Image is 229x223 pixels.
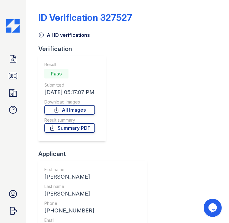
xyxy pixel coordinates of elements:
[44,190,141,198] div: [PERSON_NAME]
[44,123,95,133] a: Summary PDF
[44,69,68,78] div: Pass
[44,200,141,206] div: Phone
[44,88,95,97] div: [DATE] 05:17:07 PM
[44,173,141,181] div: [PERSON_NAME]
[44,167,141,173] div: First name
[38,12,132,23] div: ID Verification 327527
[38,31,90,39] a: All ID verifications
[44,99,95,105] div: Download Images
[38,150,152,158] div: Applicant
[204,199,223,217] iframe: chat widget
[44,117,95,123] div: Result summary
[6,19,20,33] img: CE_Icon_Blue-c292c112584629df590d857e76928e9f676e5b41ef8f769ba2f05ee15b207248.png
[44,183,141,190] div: Last name
[44,105,95,115] a: All Images
[38,45,111,53] div: Verification
[44,62,95,68] div: Result
[44,206,141,215] div: [PHONE_NUMBER]
[44,82,95,88] div: Submitted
